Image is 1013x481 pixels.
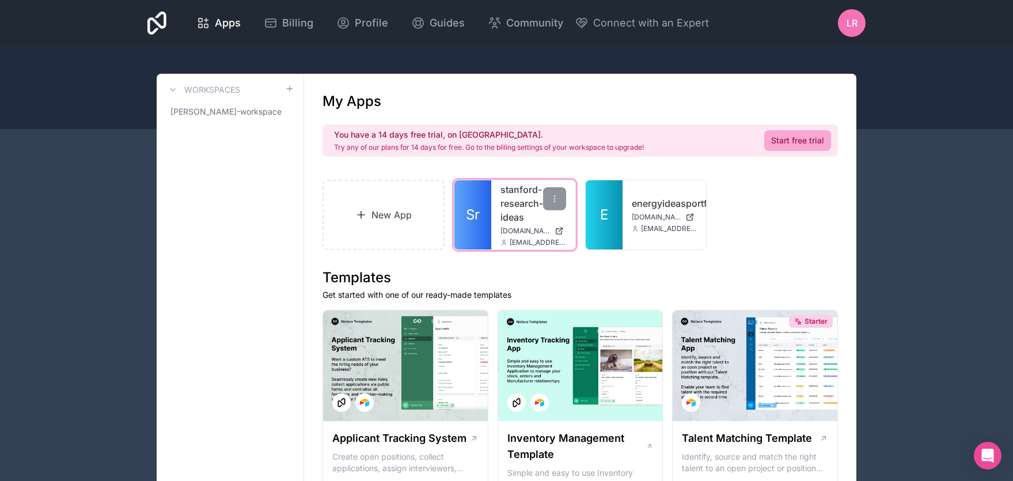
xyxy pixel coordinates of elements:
span: [DOMAIN_NAME] [632,213,681,222]
p: Create open positions, collect applications, assign interviewers, centralise candidate feedback a... [332,451,479,474]
span: Community [506,15,563,31]
a: Workspaces [166,83,240,97]
a: energyideasportfolio [632,196,697,210]
a: Guides [402,10,474,36]
span: E [600,206,608,224]
span: [EMAIL_ADDRESS][DOMAIN_NAME] [510,238,566,247]
p: Get started with one of our ready-made templates [323,289,838,301]
h2: You have a 14 days free trial, on [GEOGRAPHIC_DATA]. [334,129,644,141]
a: Profile [327,10,397,36]
p: Try any of our plans for 14 days for free. Go to the billing settings of your workspace to upgrade! [334,143,644,152]
a: Community [479,10,572,36]
a: Apps [187,10,250,36]
span: Starter [805,317,828,326]
a: Sr [454,180,491,249]
a: New App [323,180,445,250]
a: Start free trial [764,130,831,151]
a: Billing [255,10,323,36]
h1: Inventory Management Template [507,430,646,463]
span: LR [847,16,858,30]
a: stanford-research-ideas [500,183,566,224]
a: [DOMAIN_NAME] [500,226,566,236]
span: Connect with an Expert [593,15,709,31]
button: Connect with an Expert [575,15,709,31]
span: Billing [282,15,313,31]
span: [EMAIL_ADDRESS][DOMAIN_NAME] [641,224,697,233]
img: Airtable Logo [360,398,369,407]
span: Sr [466,206,480,224]
p: Identify, source and match the right talent to an open project or position with our Talent Matchi... [682,451,828,474]
a: E [586,180,623,249]
h1: My Apps [323,92,381,111]
h1: Applicant Tracking System [332,430,466,446]
a: [DOMAIN_NAME] [632,213,697,222]
span: [DOMAIN_NAME] [500,226,550,236]
span: Profile [355,15,388,31]
h1: Templates [323,268,838,287]
h1: Talent Matching Template [682,430,812,446]
img: Airtable Logo [535,398,544,407]
span: [PERSON_NAME]-workspace [170,106,282,118]
span: Guides [430,15,465,31]
img: Airtable Logo [686,398,696,407]
span: Apps [215,15,241,31]
h3: Workspaces [184,84,240,96]
div: Open Intercom Messenger [974,442,1001,469]
a: [PERSON_NAME]-workspace [166,101,294,122]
